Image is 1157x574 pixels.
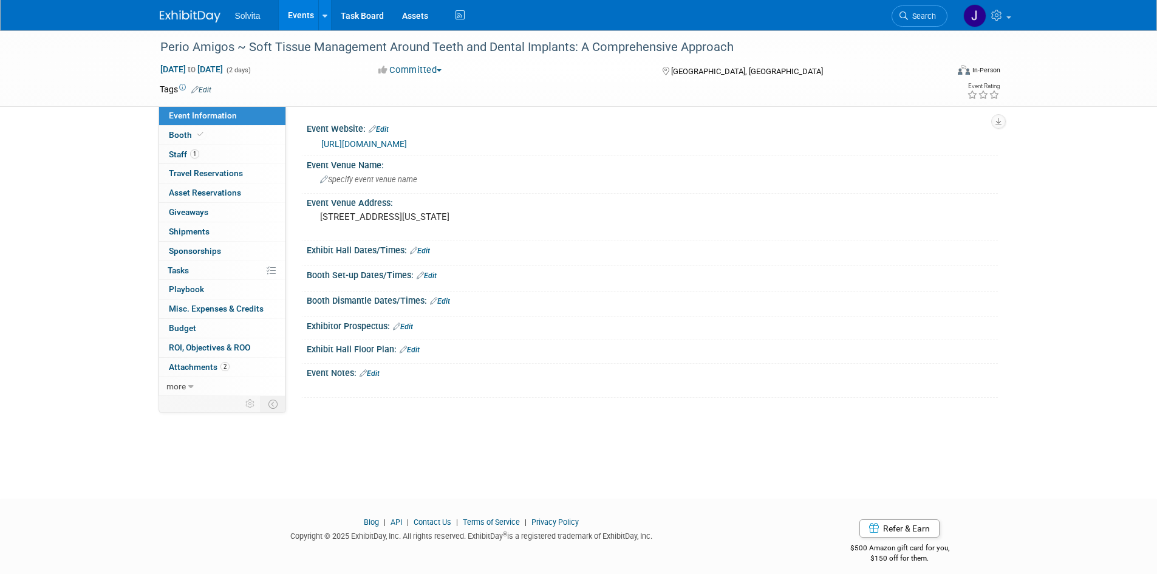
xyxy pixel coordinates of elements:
[159,358,285,377] a: Attachments2
[417,272,437,280] a: Edit
[169,323,196,333] span: Budget
[463,518,520,527] a: Terms of Service
[197,131,203,138] i: Booth reservation complete
[169,207,208,217] span: Giveaways
[159,183,285,202] a: Asset Reservations
[191,86,211,94] a: Edit
[374,64,446,77] button: Committed
[531,518,579,527] a: Privacy Policy
[186,64,197,74] span: to
[972,66,1000,75] div: In-Person
[159,222,285,241] a: Shipments
[453,518,461,527] span: |
[958,65,970,75] img: Format-Inperson.png
[169,168,243,178] span: Travel Reservations
[391,518,402,527] a: API
[892,5,947,27] a: Search
[963,4,986,27] img: Josh Richardson
[169,188,241,197] span: Asset Reservations
[414,518,451,527] a: Contact Us
[160,64,224,75] span: [DATE] [DATE]
[225,66,251,74] span: (2 days)
[307,340,998,356] div: Exhibit Hall Floor Plan:
[360,369,380,378] a: Edit
[190,149,199,159] span: 1
[802,553,998,564] div: $150 off for them.
[381,518,389,527] span: |
[261,396,285,412] td: Toggle Event Tabs
[307,317,998,333] div: Exhibitor Prospectus:
[159,261,285,280] a: Tasks
[169,362,230,372] span: Attachments
[168,265,189,275] span: Tasks
[169,304,264,313] span: Misc. Expenses & Credits
[404,518,412,527] span: |
[320,175,417,184] span: Specify event venue name
[320,211,581,222] pre: [STREET_ADDRESS][US_STATE]
[522,518,530,527] span: |
[307,120,998,135] div: Event Website:
[410,247,430,255] a: Edit
[159,242,285,261] a: Sponsorships
[802,535,998,563] div: $500 Amazon gift card for you,
[159,280,285,299] a: Playbook
[240,396,261,412] td: Personalize Event Tab Strip
[159,145,285,164] a: Staff1
[159,126,285,145] a: Booth
[159,319,285,338] a: Budget
[160,83,211,95] td: Tags
[364,518,379,527] a: Blog
[307,364,998,380] div: Event Notes:
[400,346,420,354] a: Edit
[159,377,285,396] a: more
[169,343,250,352] span: ROI, Objectives & ROO
[859,519,940,538] a: Refer & Earn
[156,36,929,58] div: Perio Amigos ~ Soft Tissue Management Around Teeth and Dental Implants: A Comprehensive Approach
[169,111,237,120] span: Event Information
[393,323,413,331] a: Edit
[160,10,220,22] img: ExhibitDay
[159,338,285,357] a: ROI, Objectives & ROO
[671,67,823,76] span: [GEOGRAPHIC_DATA], [GEOGRAPHIC_DATA]
[169,246,221,256] span: Sponsorships
[908,12,936,21] span: Search
[159,203,285,222] a: Giveaways
[166,381,186,391] span: more
[307,194,998,209] div: Event Venue Address:
[307,156,998,171] div: Event Venue Name:
[159,164,285,183] a: Travel Reservations
[169,284,204,294] span: Playbook
[169,130,206,140] span: Booth
[369,125,389,134] a: Edit
[503,531,507,538] sup: ®
[160,528,784,542] div: Copyright © 2025 ExhibitDay, Inc. All rights reserved. ExhibitDay is a registered trademark of Ex...
[307,266,998,282] div: Booth Set-up Dates/Times:
[876,63,1001,81] div: Event Format
[967,83,1000,89] div: Event Rating
[220,362,230,371] span: 2
[159,299,285,318] a: Misc. Expenses & Credits
[307,241,998,257] div: Exhibit Hall Dates/Times:
[235,11,261,21] span: Solvita
[169,149,199,159] span: Staff
[169,227,210,236] span: Shipments
[430,297,450,306] a: Edit
[321,139,407,149] a: [URL][DOMAIN_NAME]
[159,106,285,125] a: Event Information
[307,292,998,307] div: Booth Dismantle Dates/Times:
